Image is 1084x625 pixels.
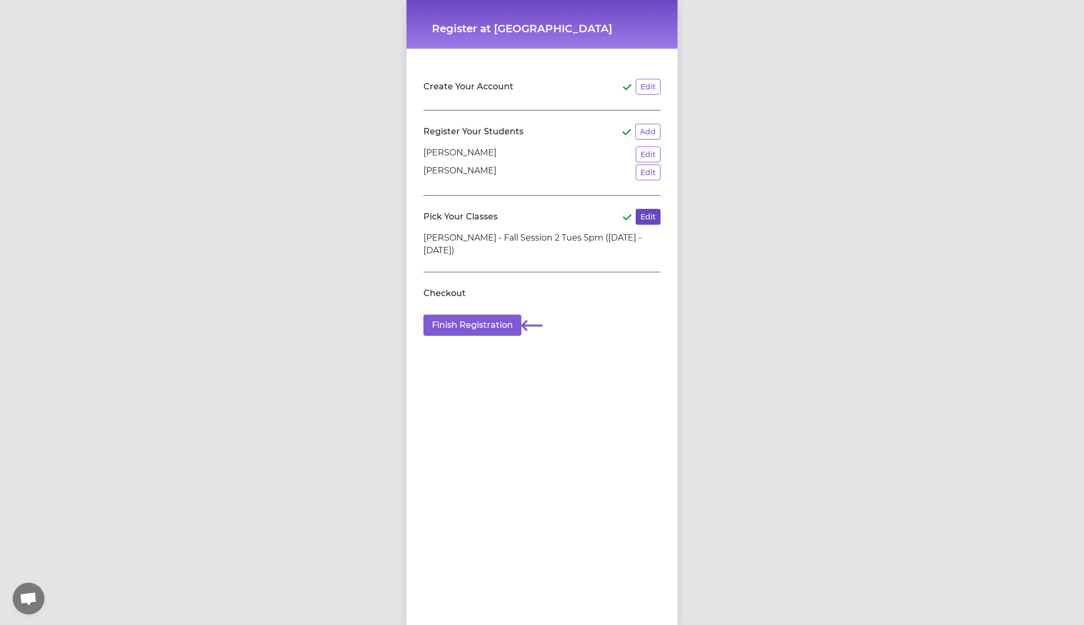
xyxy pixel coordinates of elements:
[423,164,496,180] p: [PERSON_NAME]
[423,146,496,162] p: [PERSON_NAME]
[635,124,661,140] button: Add
[13,583,44,614] div: Open chat
[432,21,652,36] h1: Register at [GEOGRAPHIC_DATA]
[423,125,523,138] h2: Register Your Students
[636,164,661,180] button: Edit
[636,79,661,95] button: Edit
[423,210,498,223] h2: Pick Your Classes
[423,232,661,257] li: [PERSON_NAME] - Fall Session 2 Tues 5pm ([DATE] - [DATE])
[423,287,466,300] h2: Checkout
[636,146,661,162] button: Edit
[423,80,513,93] h2: Create Your Account
[636,209,661,225] button: Edit
[423,315,521,336] button: Finish Registration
